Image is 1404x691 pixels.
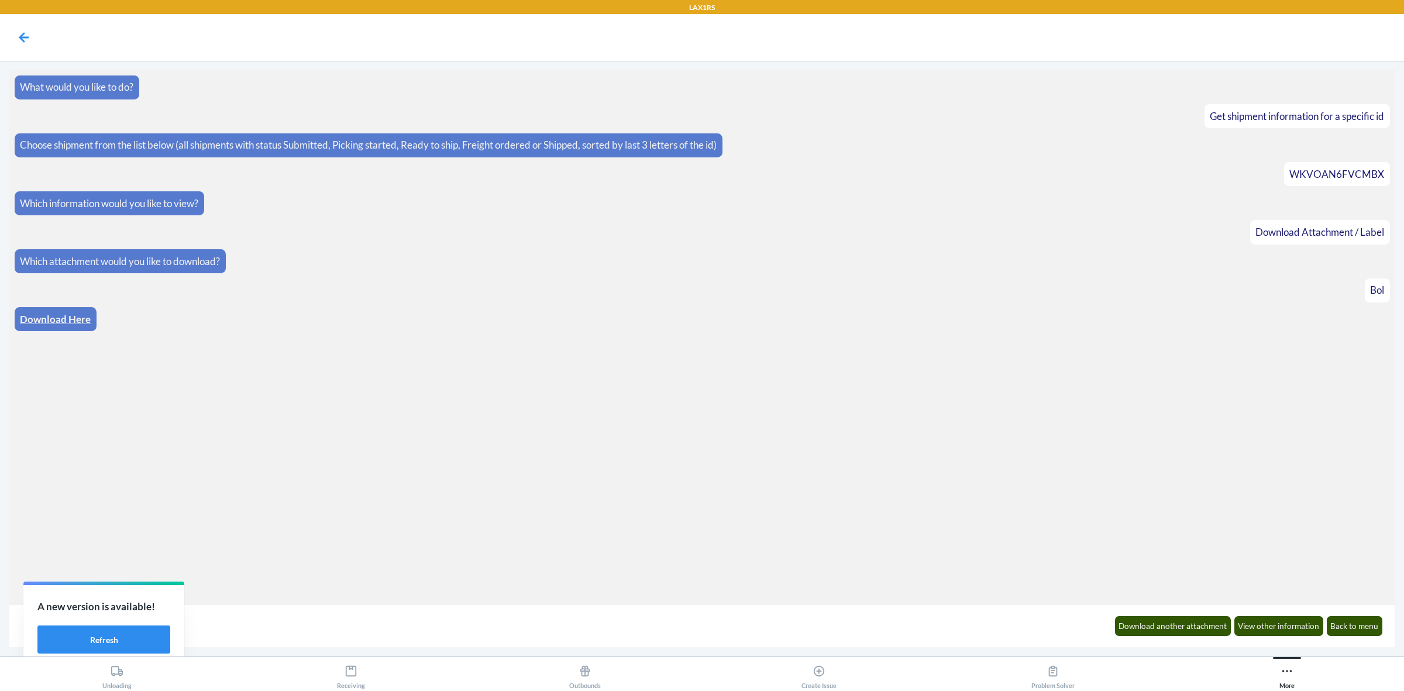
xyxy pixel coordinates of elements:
div: Outbounds [569,660,601,689]
span: Get shipment information for a specific id [1210,110,1384,122]
button: Back to menu [1327,616,1383,636]
button: Refresh [37,625,170,654]
span: WKVOAN6FVCMBX [1289,168,1384,180]
div: Problem Solver [1031,660,1075,689]
div: More [1279,660,1295,689]
a: Download Here [20,313,91,325]
button: Outbounds [468,657,702,689]
div: Unloading [102,660,132,689]
button: Problem Solver [936,657,1170,689]
button: More [1170,657,1404,689]
button: Create Issue [702,657,936,689]
span: Download Attachment / Label [1255,226,1384,238]
p: Choose shipment from the list below (all shipments with status Submitted, Picking started, Ready ... [20,137,717,153]
p: What would you like to do? [20,80,133,95]
button: Receiving [234,657,468,689]
div: Create Issue [801,660,837,689]
p: Which attachment would you like to download? [20,254,220,269]
button: Download another attachment [1115,616,1231,636]
p: LAX1RS [689,2,715,13]
span: Bol [1370,284,1384,296]
p: A new version is available! [37,599,170,614]
button: View other information [1234,616,1324,636]
p: Which information would you like to view? [20,196,198,211]
div: Receiving [337,660,365,689]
